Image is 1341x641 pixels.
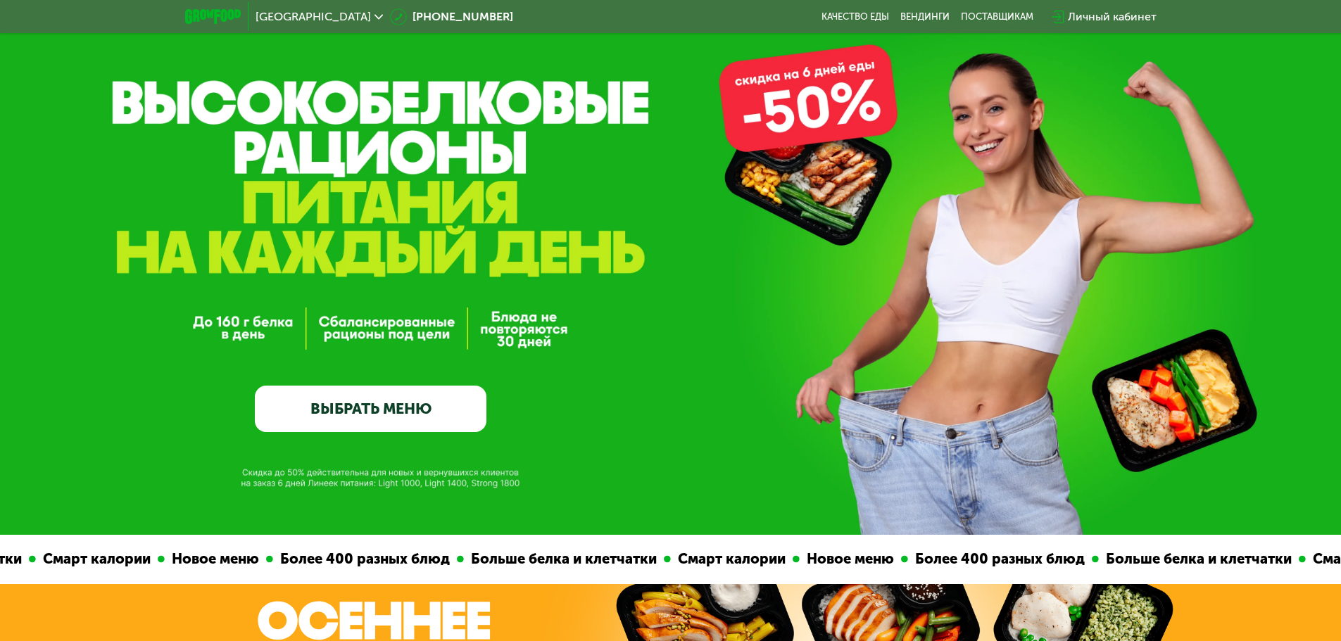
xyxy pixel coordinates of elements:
div: Больше белка и клетчатки [1097,548,1297,570]
div: Смарт калории [34,548,156,570]
div: поставщикам [961,11,1033,23]
a: Вендинги [900,11,950,23]
div: Новое меню [163,548,265,570]
span: [GEOGRAPHIC_DATA] [256,11,371,23]
div: Более 400 разных блюд [272,548,455,570]
div: Больше белка и клетчатки [462,548,662,570]
div: Личный кабинет [1068,8,1157,25]
a: ВЫБРАТЬ МЕНЮ [255,386,486,432]
a: Качество еды [821,11,889,23]
div: Новое меню [798,548,900,570]
div: Более 400 разных блюд [907,548,1090,570]
div: Смарт калории [669,548,791,570]
a: [PHONE_NUMBER] [390,8,513,25]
